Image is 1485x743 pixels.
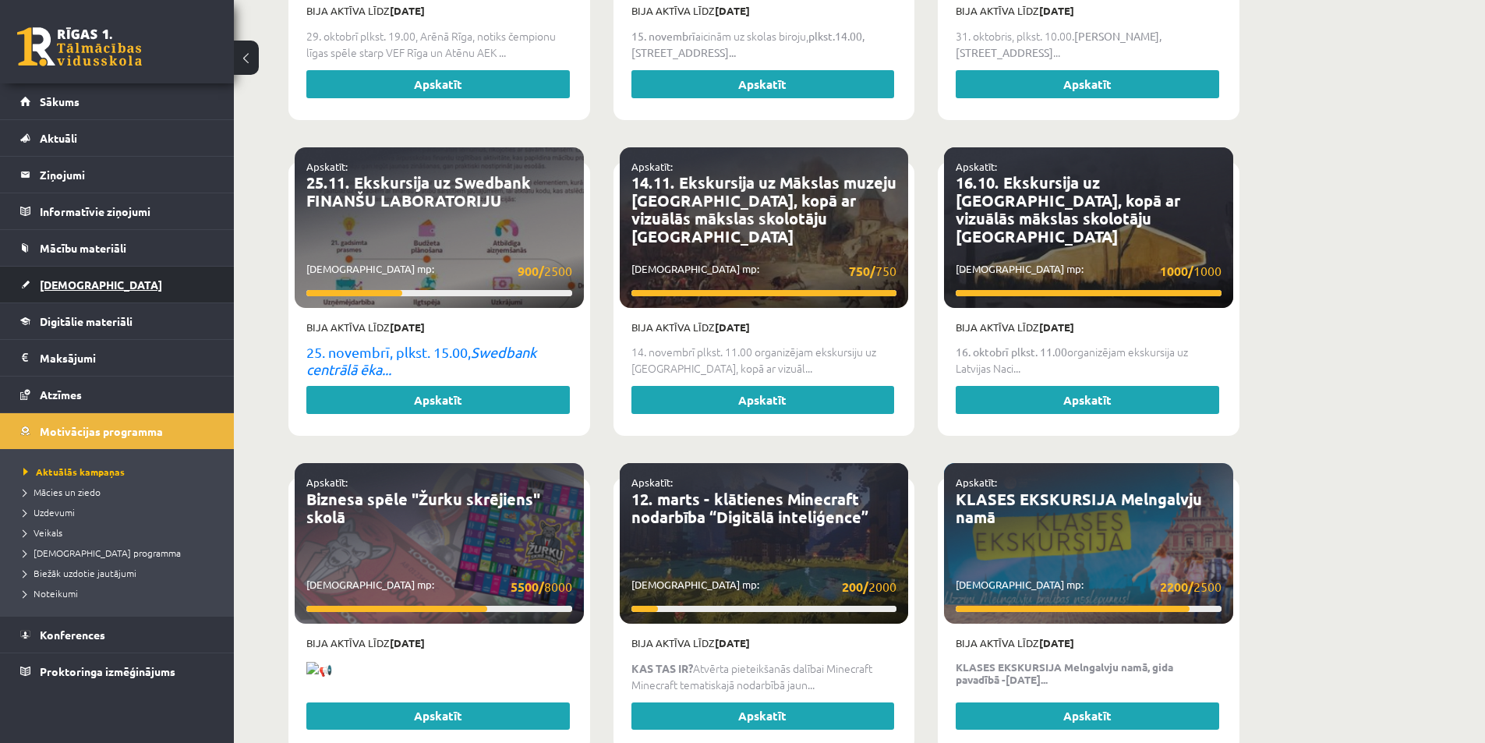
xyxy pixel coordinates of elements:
a: Digitālie materiāli [20,303,214,339]
p: [DEMOGRAPHIC_DATA] mp: [956,261,1222,281]
strong: 750/ [849,263,875,279]
span: [DEMOGRAPHIC_DATA] [40,278,162,292]
a: Aktuāli [20,120,214,156]
strong: 900/ [518,263,544,279]
p: 29. oktobrī plkst. 19.00, Arēnā Rīga, notiks čempionu līgas spēle starp VEF Rīga un Atēnu AEK ... [306,28,572,61]
p: [DEMOGRAPHIC_DATA] mp: [306,261,572,281]
strong: [DATE] [1039,4,1074,17]
span: Noteikumi [23,587,78,600]
span: 2500 [518,261,572,281]
strong: 200/ [842,578,868,595]
p: Bija aktīva līdz [631,320,897,335]
a: Apskatīt [956,386,1219,414]
strong: 2200/ [1160,578,1193,595]
span: Konferences [40,628,105,642]
p: Bija aktīva līdz [631,3,897,19]
em: Swedbank centrālā ēka... [306,344,536,377]
a: Apskatīt: [631,160,673,173]
span: Biežāk uzdotie jautājumi [23,567,136,579]
strong: [DATE] [715,4,750,17]
img: 📢 [306,662,332,678]
a: Apskatīt [956,70,1219,98]
p: 31. oktobris, plkst. 10.00. ... [956,28,1222,61]
a: 12. marts - klātienes Minecraft nodarbība “Digitālā inteliģence” [631,489,868,527]
p: Bija aktīva līdz [306,635,572,651]
p: organizējam ekskursija uz Latvijas Naci... [956,344,1222,377]
a: Maksājumi [20,340,214,376]
a: [DEMOGRAPHIC_DATA] [20,267,214,303]
legend: Maksājumi [40,340,214,376]
p: Bija aktīva līdz [631,635,897,651]
strong: [DATE] [390,4,425,17]
a: Veikals [23,525,218,540]
a: Konferences [20,617,214,653]
legend: Informatīvie ziņojumi [40,193,214,229]
a: 25.11. Ekskursija uz Swedbank FINANŠU LABORATORIJU [306,172,531,211]
a: Apskatīt [306,70,570,98]
p: [DEMOGRAPHIC_DATA] mp: [631,577,897,596]
span: Mācies un ziedo [23,486,101,498]
a: KLASES EKSKURSIJA Melngalvju namā [956,489,1202,527]
span: 25. novembrī, plkst. 15.00, [306,344,471,360]
span: 8000 [511,577,572,596]
p: [DEMOGRAPHIC_DATA] mp: [631,261,897,281]
a: Biežāk uzdotie jautājumi [23,566,218,580]
a: Apskatīt: [956,476,997,489]
strong: 16. oktobrī plkst. 11.00 [956,345,1067,359]
a: Apskatīt: [306,160,348,173]
span: Uzdevumi [23,506,75,518]
p: Bija aktīva līdz [306,320,572,335]
span: 2000 [842,577,896,596]
a: Apskatīt [631,702,895,731]
strong: [DATE] [715,320,750,334]
a: [DEMOGRAPHIC_DATA] programma [23,546,218,560]
strong: 15. novembrī [631,29,695,43]
p: Bija aktīva līdz [306,3,572,19]
strong: 5500/ [511,578,544,595]
legend: Ziņojumi [40,157,214,193]
strong: [DATE] [715,636,750,649]
p: Bija aktīva līdz [956,320,1222,335]
span: [DEMOGRAPHIC_DATA] programma [23,547,181,559]
a: Apskatīt [306,386,570,414]
a: Rīgas 1. Tālmācības vidusskola [17,27,142,66]
span: Atzīmes [40,387,82,402]
span: Aktuālās kampaņas [23,465,125,478]
p: Atvērta pieteikšanās dalībai Minecraft Minecraft tematiskajā nodarbībā jaun... [631,660,897,693]
span: 2500 [1160,577,1222,596]
a: Apskatīt: [956,160,997,173]
b: [DATE]... [1006,672,1048,686]
strong: [DATE] [1039,320,1074,334]
strong: KLASES EKSKURSIJA Melngalvju namā, gida pavadībā - [956,660,1173,686]
p: 14. novembrī plkst. 11.00 organizējam ekskursiju uz [GEOGRAPHIC_DATA], kopā ar vizuāl... [631,344,897,377]
p: Bija aktīva līdz [956,635,1222,651]
a: 14.11. Ekskursija uz Mākslas muzeju [GEOGRAPHIC_DATA], kopā ar vizuālās mākslas skolotāju [GEOGRA... [631,172,896,246]
strong: [DATE] [1039,636,1074,649]
span: Proktoringa izmēģinājums [40,664,175,678]
a: Apskatīt [631,386,895,414]
a: Ziņojumi [20,157,214,193]
strong: [DATE] [390,636,425,649]
strong: [DATE] [390,320,425,334]
p: aicinām uz skolas biroju, [631,28,897,61]
p: [DEMOGRAPHIC_DATA] mp: [956,577,1222,596]
a: Sākums [20,83,214,119]
a: Informatīvie ziņojumi [20,193,214,229]
a: Mācību materiāli [20,230,214,266]
strong: 1000/ [1160,263,1193,279]
a: Uzdevumi [23,505,218,519]
span: Veikals [23,526,62,539]
a: Aktuālās kampaņas [23,465,218,479]
a: Motivācijas programma [20,413,214,449]
a: 16.10. Ekskursija uz [GEOGRAPHIC_DATA], kopā ar vizuālās mākslas skolotāju [GEOGRAPHIC_DATA] [956,172,1180,246]
a: Proktoringa izmēģinājums [20,653,214,689]
b: KAS TAS IR? [631,661,693,675]
span: Sākums [40,94,80,108]
a: Noteikumi [23,586,218,600]
a: Biznesa spēle "Žurku skrējiens" skolā [306,489,540,527]
span: Aktuāli [40,131,77,145]
a: Apskatīt [306,702,570,731]
a: Apskatīt: [631,476,673,489]
a: Apskatīt [631,70,895,98]
a: Mācies un ziedo [23,485,218,499]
